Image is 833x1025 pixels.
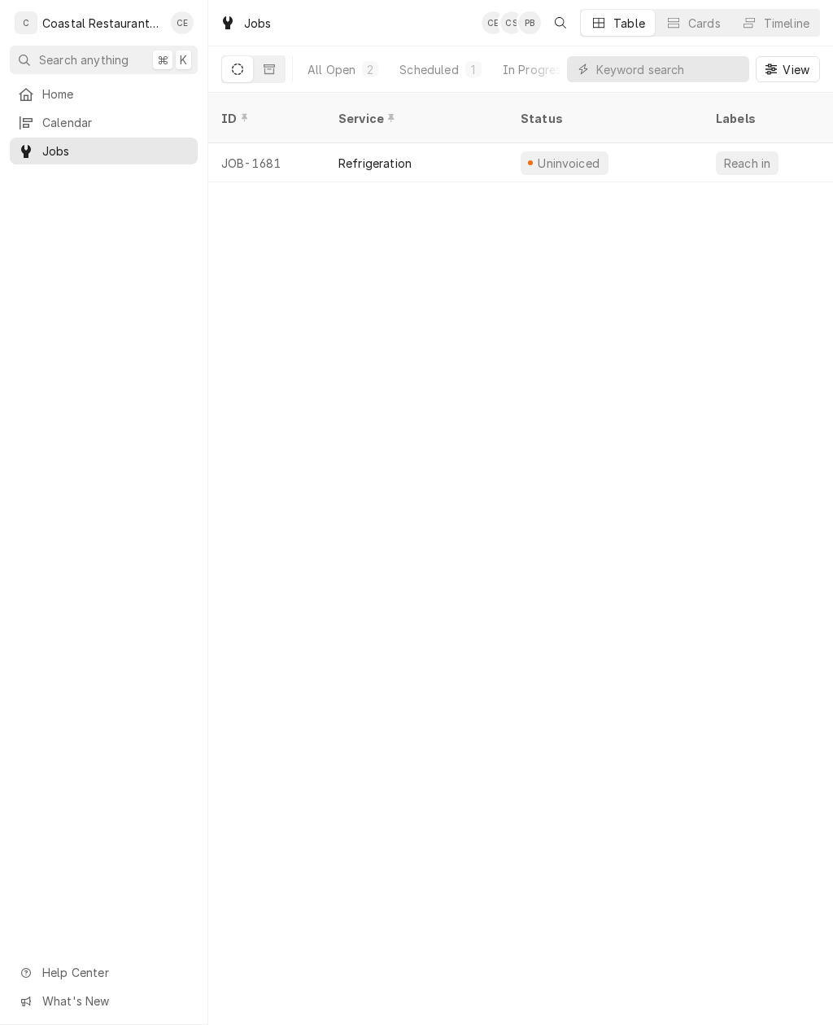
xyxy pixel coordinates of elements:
[521,110,687,127] div: Status
[365,61,375,78] div: 2
[15,11,37,34] div: C
[39,51,129,68] span: Search anything
[10,109,198,136] a: Calendar
[42,85,190,103] span: Home
[500,11,523,34] div: CS
[518,11,541,34] div: Phill Blush's Avatar
[42,992,188,1010] span: What's New
[157,51,168,68] span: ⌘
[42,964,188,981] span: Help Center
[482,11,504,34] div: CE
[171,11,194,34] div: CE
[756,56,820,82] button: View
[482,11,504,34] div: Carlos Espin's Avatar
[518,11,541,34] div: PB
[10,138,198,164] a: Jobs
[171,11,194,34] div: Carlos Espin's Avatar
[180,51,187,68] span: K
[469,61,478,78] div: 1
[536,155,602,172] div: Uninvoiced
[10,988,198,1014] a: Go to What's New
[221,110,309,127] div: ID
[399,61,458,78] div: Scheduled
[547,10,574,36] button: Open search
[42,114,190,131] span: Calendar
[596,56,741,82] input: Keyword search
[10,81,198,107] a: Home
[613,15,645,32] div: Table
[688,15,721,32] div: Cards
[42,142,190,160] span: Jobs
[722,155,772,172] div: Reach in
[42,15,162,32] div: Coastal Restaurant Repair
[10,46,198,74] button: Search anything⌘K
[500,11,523,34] div: Chris Sockriter's Avatar
[10,959,198,986] a: Go to Help Center
[338,155,412,172] div: Refrigeration
[764,15,809,32] div: Timeline
[338,110,491,127] div: Service
[208,143,325,182] div: JOB-1681
[307,61,355,78] div: All Open
[779,61,813,78] span: View
[503,61,568,78] div: In Progress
